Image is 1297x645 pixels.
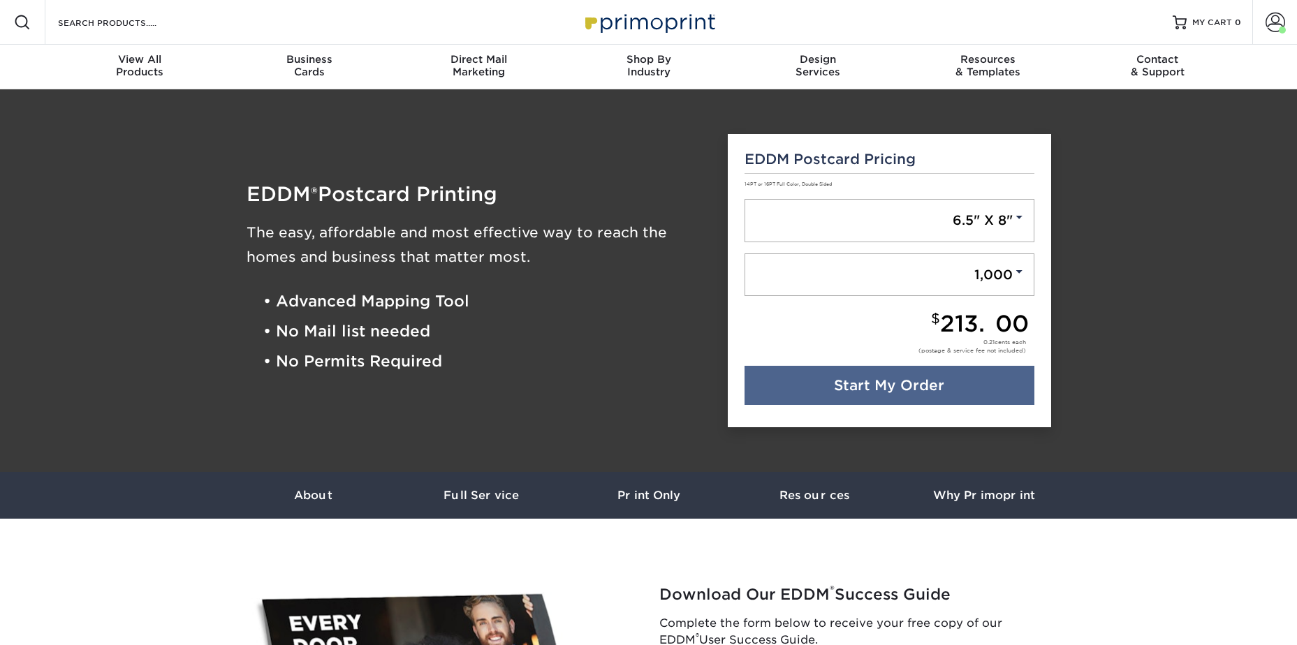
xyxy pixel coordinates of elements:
[696,631,699,642] sup: ®
[394,53,564,78] div: Marketing
[733,53,903,78] div: Services
[55,45,225,89] a: View AllProducts
[900,489,1068,502] h3: Why Primoprint
[745,199,1034,242] a: 6.5" X 8"
[733,53,903,66] span: Design
[900,472,1068,519] a: Why Primoprint
[247,184,708,204] h1: EDDM Postcard Printing
[579,7,719,37] img: Primoprint
[830,583,835,597] sup: ®
[224,45,394,89] a: BusinessCards
[564,53,733,78] div: Industry
[57,14,193,31] input: SEARCH PRODUCTS.....
[311,184,318,204] span: ®
[55,53,225,66] span: View All
[565,489,733,502] h3: Print Only
[1073,45,1243,89] a: Contact& Support
[745,181,832,187] small: 14PT or 16PT Full Color, Double Sided
[397,472,565,519] a: Full Service
[903,45,1073,89] a: Resources& Templates
[263,286,708,316] li: • Advanced Mapping Tool
[903,53,1073,78] div: & Templates
[940,310,1029,337] span: 213.00
[745,366,1034,405] a: Start My Order
[394,53,564,66] span: Direct Mail
[565,472,733,519] a: Print Only
[224,53,394,78] div: Cards
[1073,53,1243,78] div: & Support
[1192,17,1232,29] span: MY CART
[745,151,1034,168] h5: EDDM Postcard Pricing
[263,316,708,346] li: • No Mail list needed
[230,489,397,502] h3: About
[918,338,1026,355] div: cents each (postage & service fee not included)
[659,586,1057,604] h2: Download Our EDDM Success Guide
[903,53,1073,66] span: Resources
[1235,17,1241,27] span: 0
[733,472,900,519] a: Resources
[564,53,733,66] span: Shop By
[745,253,1034,297] a: 1,000
[983,339,995,346] span: 0.21
[397,489,565,502] h3: Full Service
[55,53,225,78] div: Products
[1073,53,1243,66] span: Contact
[733,45,903,89] a: DesignServices
[224,53,394,66] span: Business
[733,489,900,502] h3: Resources
[564,45,733,89] a: Shop ByIndustry
[394,45,564,89] a: Direct MailMarketing
[230,472,397,519] a: About
[931,311,940,327] small: $
[263,347,708,377] li: • No Permits Required
[247,221,708,269] h3: The easy, affordable and most effective way to reach the homes and business that matter most.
